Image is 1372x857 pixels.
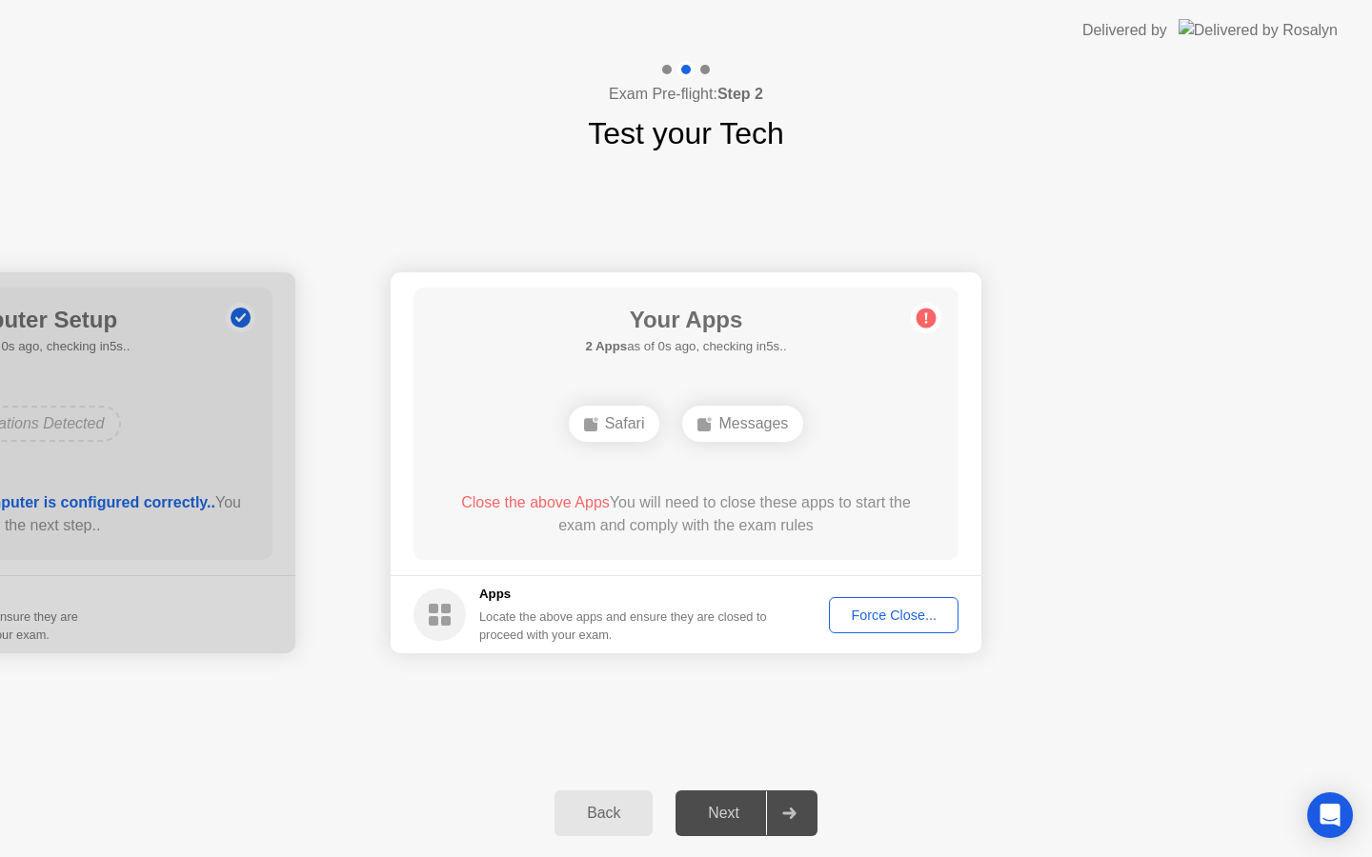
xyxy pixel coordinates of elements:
[441,491,932,537] div: You will need to close these apps to start the exam and comply with the exam rules
[555,790,653,836] button: Back
[609,83,763,106] h4: Exam Pre-flight:
[569,406,660,442] div: Safari
[560,805,647,822] div: Back
[676,790,817,836] button: Next
[681,805,766,822] div: Next
[1307,792,1353,838] div: Open Intercom Messenger
[829,597,958,633] button: Force Close...
[461,494,610,510] span: Close the above Apps
[479,585,768,604] h5: Apps
[585,339,627,353] b: 2 Apps
[717,86,763,102] b: Step 2
[588,110,784,156] h1: Test your Tech
[1082,19,1167,42] div: Delivered by
[585,337,786,356] h5: as of 0s ago, checking in5s..
[682,406,803,442] div: Messages
[585,303,786,337] h1: Your Apps
[479,608,768,644] div: Locate the above apps and ensure they are closed to proceed with your exam.
[1179,19,1338,41] img: Delivered by Rosalyn
[836,608,952,623] div: Force Close...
